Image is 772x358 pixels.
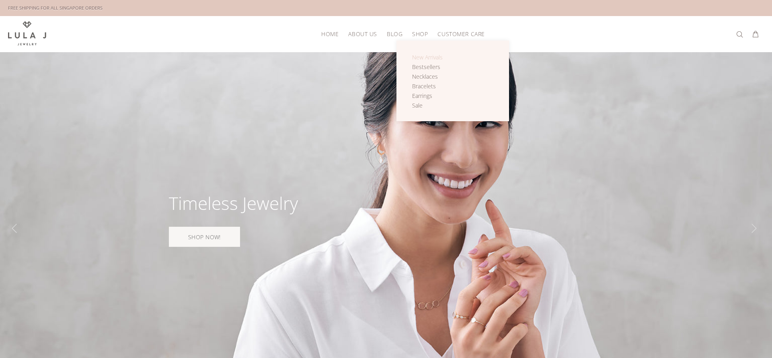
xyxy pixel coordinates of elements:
span: Earrings [412,92,432,100]
a: New Arrivals [412,53,452,62]
a: Necklaces [412,72,452,81]
span: New Arrivals [412,53,443,61]
a: HOME [316,28,343,40]
span: Blog [387,31,402,37]
div: FREE SHIPPING FOR ALL SINGAPORE ORDERS [8,4,103,12]
a: Sale [412,101,452,110]
a: Shop [407,28,433,40]
span: Sale [412,102,423,109]
span: Shop [412,31,428,37]
a: Earrings [412,91,452,101]
a: Customer Care [433,28,485,40]
a: SHOP NOW! [169,227,240,247]
span: Bestsellers [412,63,440,71]
span: Bracelets [412,82,436,90]
span: Customer Care [437,31,485,37]
a: Bracelets [412,81,452,91]
span: About Us [348,31,377,37]
a: About Us [343,28,382,40]
a: Blog [382,28,407,40]
span: Necklaces [412,73,438,80]
a: Bestsellers [412,62,452,72]
div: Timeless Jewelry [169,194,298,212]
span: HOME [321,31,339,37]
